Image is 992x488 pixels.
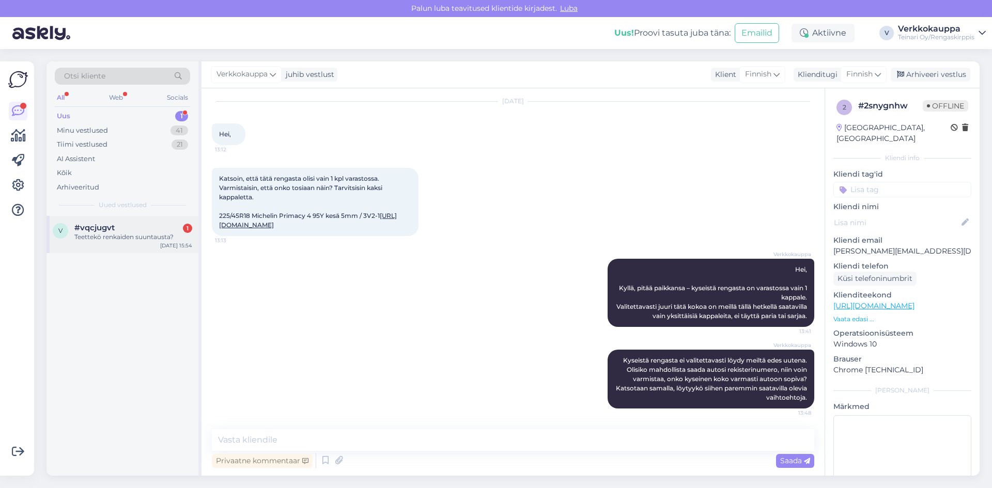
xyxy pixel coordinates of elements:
div: Kõik [57,168,72,178]
span: Otsi kliente [64,71,105,82]
div: Teinari Oy/Rengaskirppis [898,33,974,41]
span: #vqcjugvt [74,223,115,232]
a: [URL][DOMAIN_NAME] [833,301,915,310]
button: Emailid [735,23,779,43]
a: VerkkokauppaTeinari Oy/Rengaskirppis [898,25,986,41]
span: Verkkokauppa [772,341,811,349]
div: Web [107,91,125,104]
div: Verkkokauppa [898,25,974,33]
input: Lisa nimi [834,217,959,228]
span: v [58,227,63,234]
div: [DATE] 15:54 [160,242,192,249]
p: Windows 10 [833,339,971,350]
div: # 2snygnhw [858,100,923,112]
div: [PERSON_NAME] [833,386,971,395]
img: Askly Logo [8,70,28,89]
span: 13:41 [772,327,811,335]
div: Uus [57,111,70,121]
b: Uus! [614,28,634,38]
p: Vaata edasi ... [833,314,971,324]
span: 13:13 [215,237,254,244]
input: Lisa tag [833,182,971,197]
div: Privaatne kommentaar [212,454,313,468]
span: 13:12 [215,146,254,153]
div: AI Assistent [57,154,95,164]
p: Märkmed [833,401,971,412]
div: 1 [183,224,192,233]
span: Offline [923,100,968,112]
span: Verkkokauppa [772,250,811,258]
div: Proovi tasuta juba täna: [614,27,731,39]
div: V [879,26,894,40]
div: Küsi telefoninumbrit [833,272,917,286]
div: Minu vestlused [57,125,108,136]
span: Uued vestlused [99,200,147,210]
span: Luba [557,4,581,13]
p: Brauser [833,354,971,365]
span: Hei, [219,130,231,138]
div: Aktiivne [792,24,855,42]
p: Kliendi telefon [833,261,971,272]
div: All [55,91,67,104]
p: Kliendi tag'id [833,169,971,180]
div: Kliendi info [833,153,971,163]
p: Klienditeekond [833,290,971,301]
p: Kliendi email [833,235,971,246]
div: Klienditugi [794,69,838,80]
div: Arhiveeritud [57,182,99,193]
span: 2 [843,103,846,111]
div: 21 [172,139,188,150]
div: [GEOGRAPHIC_DATA], [GEOGRAPHIC_DATA] [836,122,951,144]
div: 1 [175,111,188,121]
div: 41 [171,125,188,136]
div: Teettekö renkaiden suuntausta? [74,232,192,242]
span: Verkkokauppa [216,69,268,80]
span: Finnish [745,69,771,80]
p: Operatsioonisüsteem [833,328,971,339]
div: Tiimi vestlused [57,139,107,150]
span: Finnish [846,69,873,80]
p: [PERSON_NAME][EMAIL_ADDRESS][DOMAIN_NAME] [833,246,971,257]
p: Chrome [TECHNICAL_ID] [833,365,971,375]
div: Arhiveeri vestlus [891,68,970,82]
div: Klient [711,69,736,80]
div: [DATE] [212,97,814,106]
div: juhib vestlust [282,69,334,80]
p: Kliendi nimi [833,201,971,212]
span: Katsoin, että tätä rengasta olisi vain 1 kpl varastossa. Varmistaisin, että onko tosiaan näin? Ta... [219,175,397,229]
div: Socials [165,91,190,104]
span: Kyseistä rengasta ei valitettavasti löydy meiltä edes uutena. Olisiko mahdollista saada autosi re... [616,356,809,401]
span: Saada [780,456,810,465]
span: 13:48 [772,409,811,417]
